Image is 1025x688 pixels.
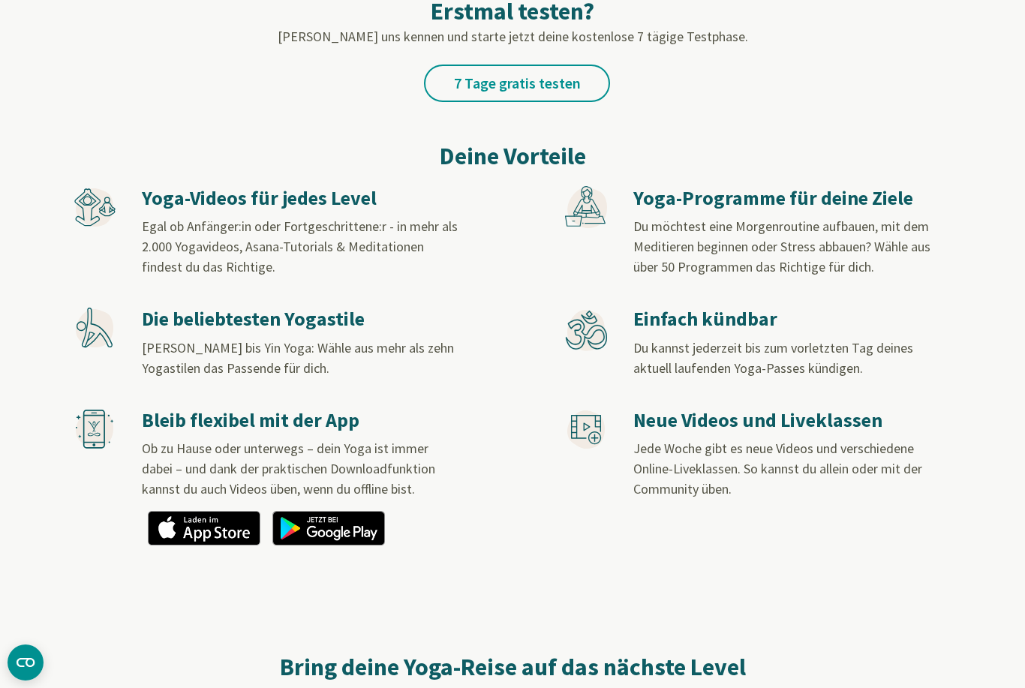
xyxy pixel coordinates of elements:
[142,186,458,211] h3: Yoga-Videos für jedes Level
[74,26,951,47] p: [PERSON_NAME] uns kennen und starte jetzt deine kostenlose 7 tägige Testphase.
[633,307,950,332] h3: Einfach kündbar
[98,652,927,682] h2: Bring deine Yoga-Reise auf das nächste Level
[142,440,435,497] span: Ob zu Hause oder unterwegs – dein Yoga ist immer dabei – und dank der praktischen Downloadfunktio...
[142,408,458,433] h3: Bleib flexibel mit der App
[633,186,950,211] h3: Yoga-Programme für deine Ziele
[424,65,610,102] a: 7 Tage gratis testen
[272,511,385,545] img: app_googleplay_de.png
[8,644,44,680] button: CMP-Widget öffnen
[74,138,951,174] h2: Deine Vorteile
[142,307,458,332] h3: Die beliebtesten Yogastile
[633,218,930,275] span: Du möchtest eine Morgenroutine aufbauen, mit dem Meditieren beginnen oder Stress abbauen? Wähle a...
[142,339,454,377] span: [PERSON_NAME] bis Yin Yoga: Wähle aus mehr als zehn Yogastilen das Passende für dich.
[633,440,922,497] span: Jede Woche gibt es neue Videos und verschiedene Online-Liveklassen. So kannst du allein oder mit ...
[148,511,260,545] img: app_appstore_de.png
[142,218,458,275] span: Egal ob Anfänger:in oder Fortgeschrittene:r - in mehr als 2.000 Yogavideos, Asana-Tutorials & Med...
[633,408,950,433] h3: Neue Videos und Liveklassen
[633,339,913,377] span: Du kannst jederzeit bis zum vorletzten Tag deines aktuell laufenden Yoga-Passes kündigen.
